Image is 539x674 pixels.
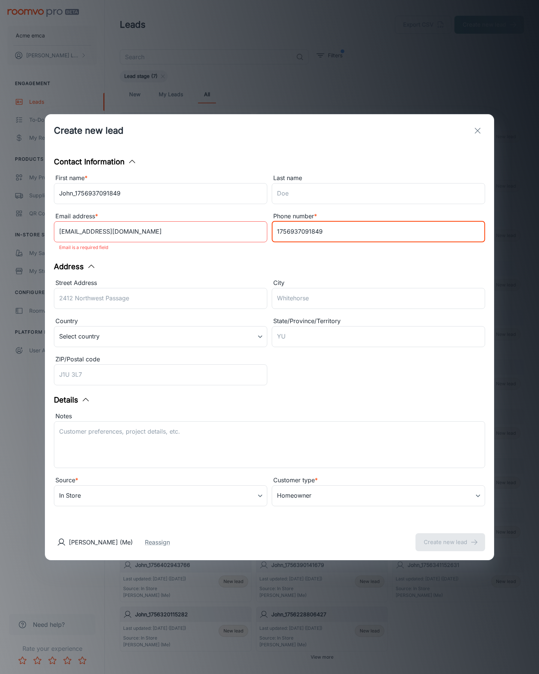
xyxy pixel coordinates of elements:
div: Notes [54,412,485,421]
input: +1 439-123-4567 [272,221,485,242]
button: Contact Information [54,156,137,167]
div: State/Province/Territory [272,316,485,326]
div: Email address [54,212,267,221]
div: Last name [272,173,485,183]
div: First name [54,173,267,183]
div: Country [54,316,267,326]
div: Homeowner [272,485,485,506]
input: myname@example.com [54,221,267,242]
button: Reassign [145,538,170,547]
button: exit [470,123,485,138]
input: John [54,183,267,204]
input: Whitehorse [272,288,485,309]
button: Details [54,394,90,406]
p: [PERSON_NAME] (Me) [69,538,133,547]
div: Select country [54,326,267,347]
div: Customer type [272,476,485,485]
button: Address [54,261,96,272]
div: Source [54,476,267,485]
div: Street Address [54,278,267,288]
div: City [272,278,485,288]
input: 2412 Northwest Passage [54,288,267,309]
input: Doe [272,183,485,204]
div: ZIP/Postal code [54,355,267,364]
p: Email is a required field [59,243,262,252]
div: Phone number [272,212,485,221]
input: J1U 3L7 [54,364,267,385]
h1: Create new lead [54,124,124,137]
input: YU [272,326,485,347]
div: In Store [54,485,267,506]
